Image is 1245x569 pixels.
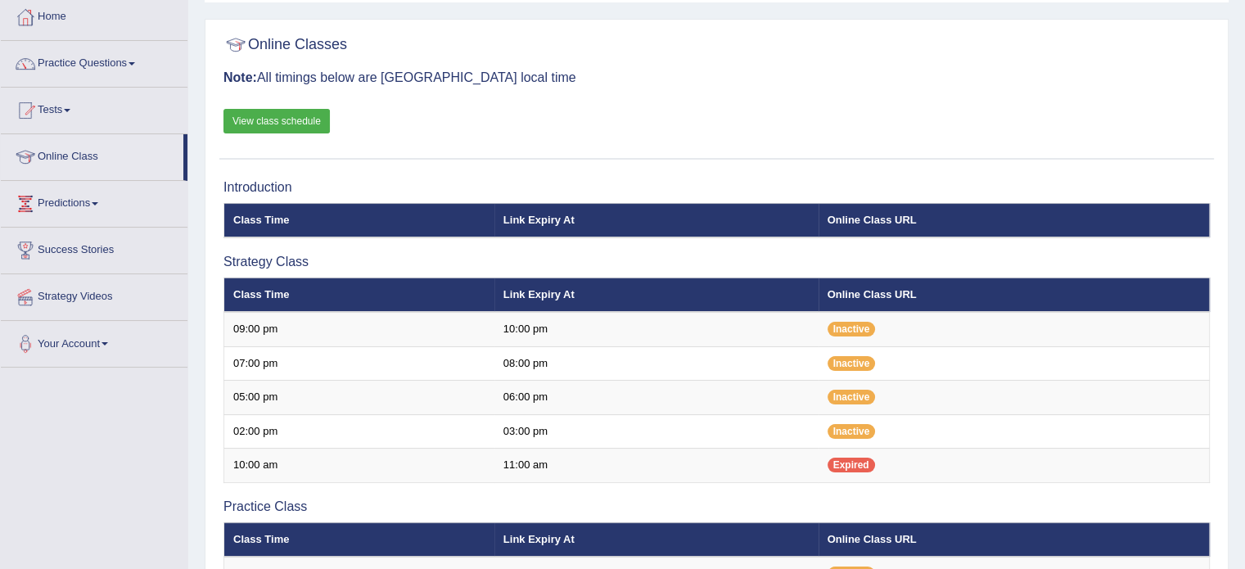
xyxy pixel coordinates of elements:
th: Online Class URL [819,278,1210,312]
b: Note: [223,70,257,84]
th: Class Time [224,203,494,237]
td: 11:00 am [494,449,819,483]
th: Class Time [224,278,494,312]
a: Success Stories [1,228,187,269]
th: Class Time [224,522,494,557]
a: View class schedule [223,109,330,133]
span: Inactive [828,424,876,439]
h3: Strategy Class [223,255,1210,269]
h3: Practice Class [223,499,1210,514]
td: 10:00 pm [494,312,819,346]
th: Online Class URL [819,203,1210,237]
td: 08:00 pm [494,346,819,381]
span: Expired [828,458,875,472]
th: Link Expiry At [494,278,819,312]
th: Link Expiry At [494,522,819,557]
a: Tests [1,88,187,129]
a: Practice Questions [1,41,187,82]
th: Online Class URL [819,522,1210,557]
td: 02:00 pm [224,414,494,449]
a: Strategy Videos [1,274,187,315]
h3: Introduction [223,180,1210,195]
td: 03:00 pm [494,414,819,449]
span: Inactive [828,390,876,404]
h2: Online Classes [223,33,347,57]
span: Inactive [828,322,876,336]
td: 10:00 am [224,449,494,483]
a: Predictions [1,181,187,222]
td: 05:00 pm [224,381,494,415]
a: Online Class [1,134,183,175]
span: Inactive [828,356,876,371]
td: 09:00 pm [224,312,494,346]
a: Your Account [1,321,187,362]
td: 06:00 pm [494,381,819,415]
td: 07:00 pm [224,346,494,381]
h3: All timings below are [GEOGRAPHIC_DATA] local time [223,70,1210,85]
th: Link Expiry At [494,203,819,237]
